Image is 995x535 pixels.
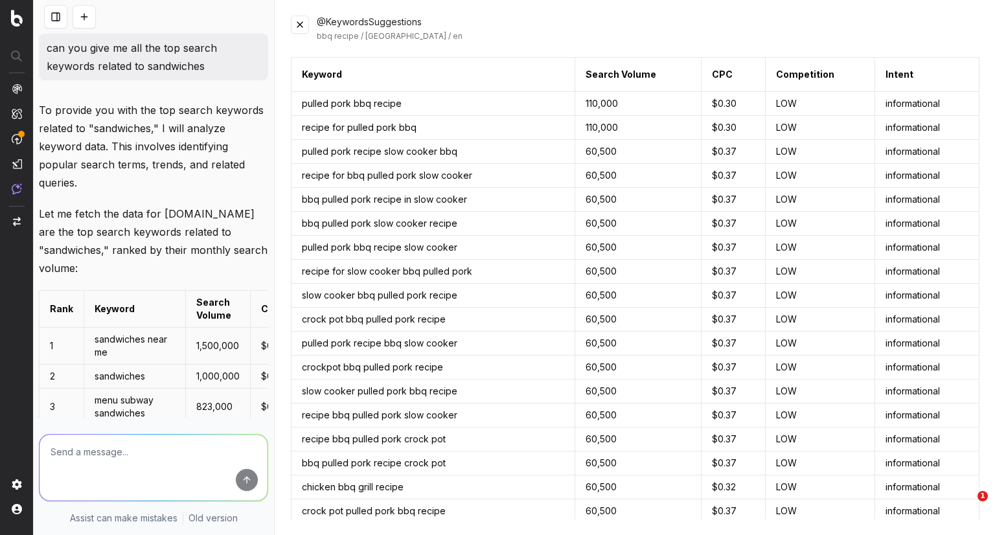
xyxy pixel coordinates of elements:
[875,404,979,427] td: informational
[875,116,979,140] td: informational
[84,365,186,389] td: sandwiches
[12,183,22,194] img: Assist
[575,212,701,236] td: 60,500
[189,512,238,525] a: Old version
[765,475,875,499] td: LOW
[875,92,979,116] td: informational
[575,260,701,284] td: 60,500
[765,212,875,236] td: LOW
[875,236,979,260] td: informational
[875,308,979,332] td: informational
[575,404,701,427] td: 60,500
[12,133,22,144] img: Activation
[575,475,701,499] td: 60,500
[701,308,765,332] td: $0.37
[875,212,979,236] td: informational
[765,356,875,380] td: LOW
[575,332,701,356] td: 60,500
[875,164,979,188] td: informational
[292,356,575,380] td: crockpot bbq pulled pork recipe
[701,427,765,451] td: $0.37
[765,116,875,140] td: LOW
[39,205,268,277] p: Let me fetch the data for [DOMAIN_NAME] are the top search keywords related to "sandwiches," rank...
[251,389,297,426] td: $0.05
[875,427,979,451] td: informational
[701,116,765,140] td: $0.30
[575,499,701,523] td: 60,500
[886,68,913,81] div: Intent
[12,84,22,94] img: Analytics
[701,212,765,236] td: $0.37
[875,332,979,356] td: informational
[765,380,875,404] td: LOW
[292,380,575,404] td: slow cooker pulled pork bbq recipe
[875,260,979,284] td: informational
[251,365,297,389] td: $0.89
[575,427,701,451] td: 60,500
[701,451,765,475] td: $0.37
[765,58,875,92] th: Competition
[765,284,875,308] td: LOW
[875,284,979,308] td: informational
[84,389,186,426] td: menu subway sandwiches
[701,58,765,92] th: CPC
[875,499,979,523] td: informational
[251,291,297,328] td: CPC
[317,16,979,41] div: @KeywordsSuggestions
[13,217,21,226] img: Switch project
[701,260,765,284] td: $0.37
[701,499,765,523] td: $0.37
[40,328,84,365] td: 1
[317,31,979,41] div: bbq recipe / [GEOGRAPHIC_DATA] / en
[765,164,875,188] td: LOW
[575,140,701,164] td: 60,500
[765,236,875,260] td: LOW
[875,140,979,164] td: informational
[292,332,575,356] td: pulled pork recipe bbq slow cooker
[875,475,979,499] td: informational
[292,140,575,164] td: pulled pork recipe slow cooker bbq
[575,188,701,212] td: 60,500
[575,451,701,475] td: 60,500
[575,284,701,308] td: 60,500
[701,140,765,164] td: $0.37
[292,404,575,427] td: recipe bbq pulled pork slow cooker
[875,451,979,475] td: informational
[186,389,251,426] td: 823,000
[765,499,875,523] td: LOW
[575,380,701,404] td: 60,500
[292,427,575,451] td: recipe bbq pulled pork crock pot
[292,164,575,188] td: recipe for bbq pulled pork slow cooker
[701,475,765,499] td: $0.32
[575,164,701,188] td: 60,500
[292,58,575,92] th: Keyword
[39,101,268,192] p: To provide you with the top search keywords related to "sandwiches," I will analyze keyword data....
[701,356,765,380] td: $0.37
[12,504,22,514] img: My account
[84,291,186,328] td: Keyword
[292,236,575,260] td: pulled pork bbq recipe slow cooker
[292,308,575,332] td: crock pot bbq pulled pork recipe
[875,356,979,380] td: informational
[701,332,765,356] td: $0.37
[575,116,701,140] td: 110,000
[701,380,765,404] td: $0.37
[40,291,84,328] td: Rank
[12,159,22,169] img: Studio
[292,451,575,475] td: bbq pulled pork recipe crock pot
[701,164,765,188] td: $0.37
[765,332,875,356] td: LOW
[765,308,875,332] td: LOW
[70,512,177,525] p: Assist can make mistakes
[575,92,701,116] td: 110,000
[292,116,575,140] td: recipe for pulled pork bbq
[765,140,875,164] td: LOW
[575,356,701,380] td: 60,500
[765,260,875,284] td: LOW
[292,475,575,499] td: chicken bbq grill recipe
[11,10,23,27] img: Botify logo
[765,404,875,427] td: LOW
[978,491,988,501] span: 1
[875,380,979,404] td: informational
[186,291,251,328] td: Search Volume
